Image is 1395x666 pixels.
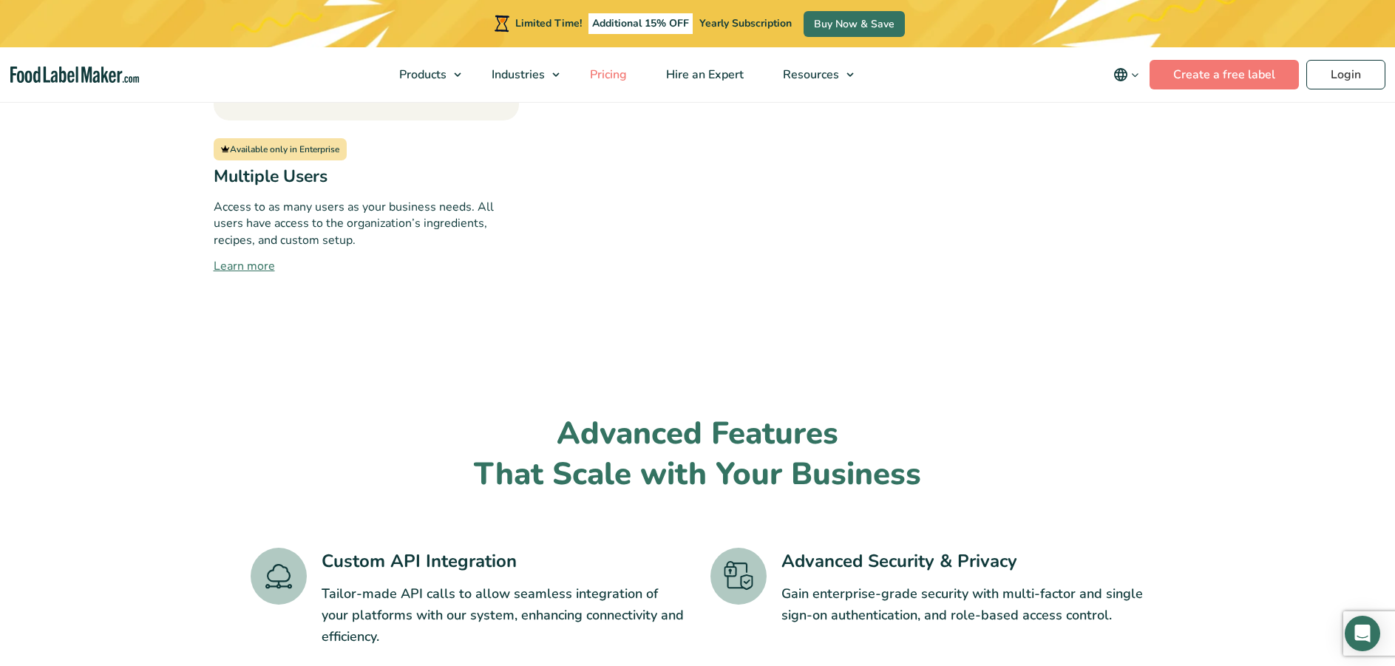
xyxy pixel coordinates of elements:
[380,47,469,102] a: Products
[571,47,643,102] a: Pricing
[586,67,628,83] span: Pricing
[588,13,693,34] span: Additional 15% OFF
[781,583,1145,626] p: Gain enterprise-grade security with multi-factor and single sign-on authentication, and role-base...
[214,138,347,160] span: Available only in Enterprise
[781,548,1145,574] h3: Advanced Security & Privacy
[778,67,841,83] span: Resources
[699,16,792,30] span: Yearly Subscription
[322,583,685,647] p: Tailor-made API calls to allow seamless integration of your platforms with our system, enhancing ...
[764,47,861,102] a: Resources
[1306,60,1385,89] a: Login
[214,164,519,190] h3: Multiple Users
[395,67,448,83] span: Products
[472,47,567,102] a: Industries
[515,16,582,30] span: Limited Time!
[647,47,760,102] a: Hire an Expert
[1150,60,1299,89] a: Create a free label
[804,11,905,37] a: Buy Now & Save
[662,67,745,83] span: Hire an Expert
[251,414,1145,495] h2: Advanced Features That Scale with Your Business
[214,199,519,248] p: Access to as many users as your business needs. All users have access to the organization’s ingre...
[214,257,519,275] a: Learn more
[487,67,546,83] span: Industries
[322,548,685,574] h3: Custom API Integration
[1345,616,1380,651] div: Open Intercom Messenger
